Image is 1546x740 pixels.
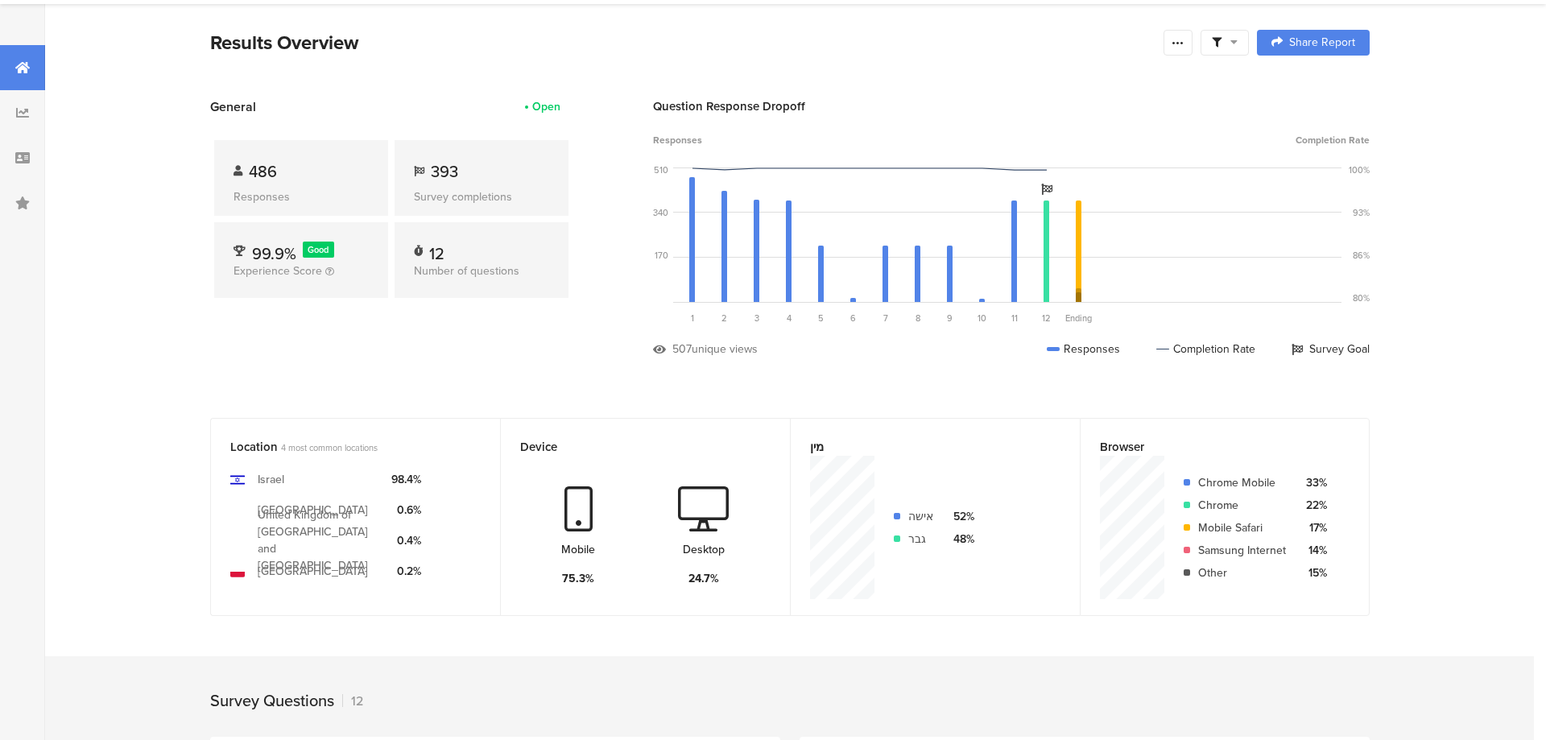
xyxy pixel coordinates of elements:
span: Responses [653,133,702,147]
span: 6 [850,312,856,325]
div: 0.6% [391,502,421,519]
span: Completion Rate [1296,133,1370,147]
span: 7 [883,312,888,325]
div: 0.2% [391,563,421,580]
div: 507 [672,341,692,358]
div: Location [230,438,454,456]
div: מין [810,438,1034,456]
div: 12 [429,242,444,258]
span: 3 [754,312,759,325]
div: [GEOGRAPHIC_DATA] [258,502,368,519]
div: 340 [653,206,668,219]
div: 170 [655,249,668,262]
div: 24.7% [688,570,719,587]
div: Chrome Mobile [1198,474,1286,491]
div: Responses [1047,341,1120,358]
span: 9 [947,312,953,325]
div: Desktop [683,541,725,558]
span: 2 [721,312,727,325]
div: 33% [1299,474,1327,491]
i: Survey Goal [1041,184,1052,195]
div: 15% [1299,564,1327,581]
div: Browser [1100,438,1323,456]
div: Other [1198,564,1286,581]
div: 12 [342,692,363,710]
span: 5 [818,312,824,325]
div: Results Overview [210,28,1155,57]
div: גבר [908,531,933,548]
div: Israel [258,471,284,488]
span: 4 most common locations [281,441,378,454]
div: Open [532,98,560,115]
span: 1 [691,312,694,325]
div: 17% [1299,519,1327,536]
div: Ending [1063,312,1095,325]
div: 98.4% [391,471,421,488]
span: 11 [1011,312,1018,325]
div: 100% [1349,163,1370,176]
div: 93% [1353,206,1370,219]
span: 4 [787,312,792,325]
div: 22% [1299,497,1327,514]
span: 10 [978,312,986,325]
div: 0.4% [391,532,421,549]
span: Number of questions [414,263,519,279]
span: Good [308,243,329,256]
div: Completion Rate [1156,341,1255,358]
div: 80% [1353,291,1370,304]
div: Chrome [1198,497,1286,514]
div: Mobile Safari [1198,519,1286,536]
span: 99.9% [252,242,296,266]
span: General [210,97,256,116]
div: Survey completions [414,188,549,205]
span: 12 [1042,312,1051,325]
div: 48% [946,531,974,548]
span: Experience Score [234,263,322,279]
div: Mobile [561,541,595,558]
div: Device [520,438,744,456]
div: 510 [654,163,668,176]
div: unique views [692,341,758,358]
div: United Kingdom of [GEOGRAPHIC_DATA] and [GEOGRAPHIC_DATA] [258,506,378,574]
div: 52% [946,508,974,525]
div: Survey Questions [210,688,334,713]
div: Samsung Internet [1198,542,1286,559]
span: 393 [431,159,458,184]
div: Survey Goal [1292,341,1370,358]
span: 8 [916,312,920,325]
div: Question Response Dropoff [653,97,1370,115]
div: 86% [1353,249,1370,262]
span: 486 [249,159,277,184]
div: [GEOGRAPHIC_DATA] [258,563,368,580]
span: Share Report [1289,37,1355,48]
div: 75.3% [562,570,594,587]
div: 14% [1299,542,1327,559]
div: Responses [234,188,369,205]
div: אישה [908,508,933,525]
